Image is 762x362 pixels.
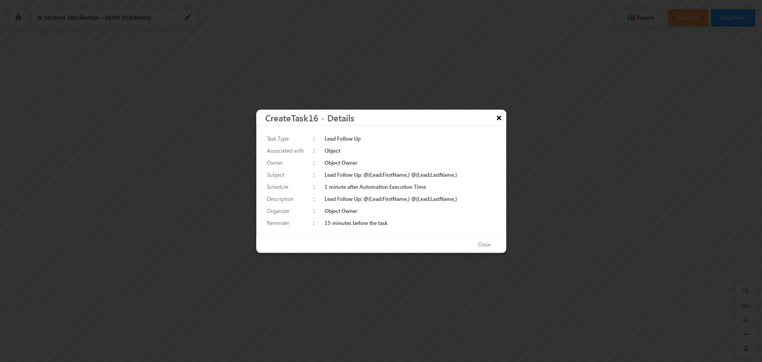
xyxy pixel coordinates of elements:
[265,109,506,125] h3: CreateTask16 - Details
[265,132,312,144] td: Task Type
[312,156,323,168] td: :
[265,144,312,156] td: Associated with
[265,180,312,192] td: Schedule
[265,192,312,204] td: Description
[323,168,497,180] td: Lead Follow Up: @{Lead:FirstName,} @{Lead:LastName,}
[323,192,497,204] td: Lead Follow Up: @{Lead:FirstName,} @{Lead:LastName,}
[312,144,323,156] td: :
[312,216,323,229] td: :
[469,238,500,251] button: Close
[323,144,497,156] td: Object
[265,168,312,180] td: Subject
[265,216,312,229] td: Reminder
[312,180,323,192] td: :
[323,204,497,216] td: Object Owner
[312,132,323,144] td: :
[265,156,312,168] td: Owner
[323,156,497,168] td: Object Owner
[323,216,497,229] td: 15 minutes before the task
[265,204,312,216] td: Organizer
[312,168,323,180] td: :
[312,192,323,204] td: :
[323,180,497,192] td: 1 minute after Automation Execution Time
[312,204,323,216] td: :
[323,132,497,144] td: Lead Follow Up
[492,109,506,125] button: ×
